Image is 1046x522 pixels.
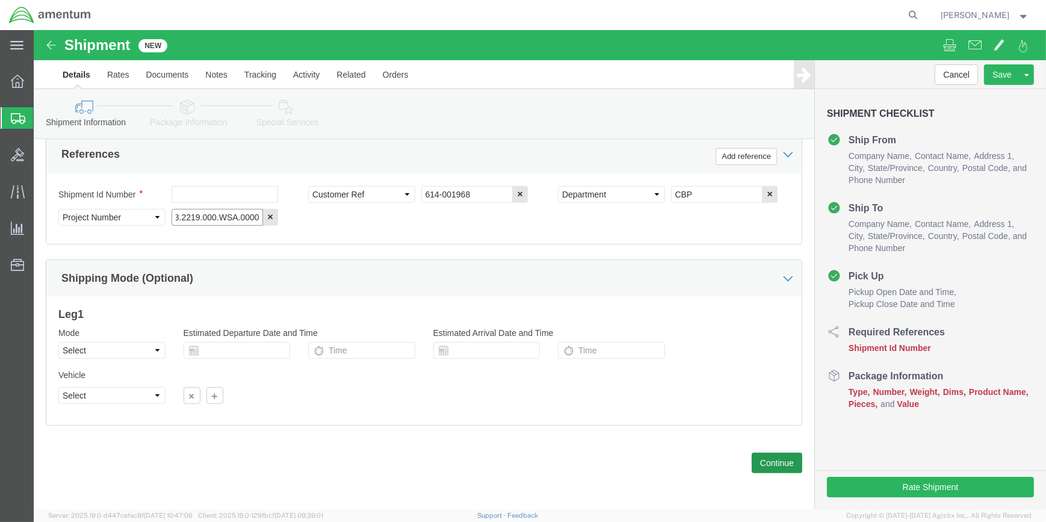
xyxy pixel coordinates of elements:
[198,512,323,519] span: Client: 2025.19.0-129fbcf
[846,511,1032,521] span: Copyright © [DATE]-[DATE] Agistix Inc., All Rights Reserved
[274,512,323,519] span: [DATE] 09:39:01
[941,8,1030,22] button: [PERSON_NAME]
[144,512,193,519] span: [DATE] 10:47:06
[941,8,1010,22] span: Donald Frederiksen
[507,512,538,519] a: Feedback
[34,30,1046,509] iframe: FS Legacy Container
[48,512,193,519] span: Server: 2025.19.0-d447cefac8f
[8,6,91,24] img: logo
[477,512,507,519] a: Support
